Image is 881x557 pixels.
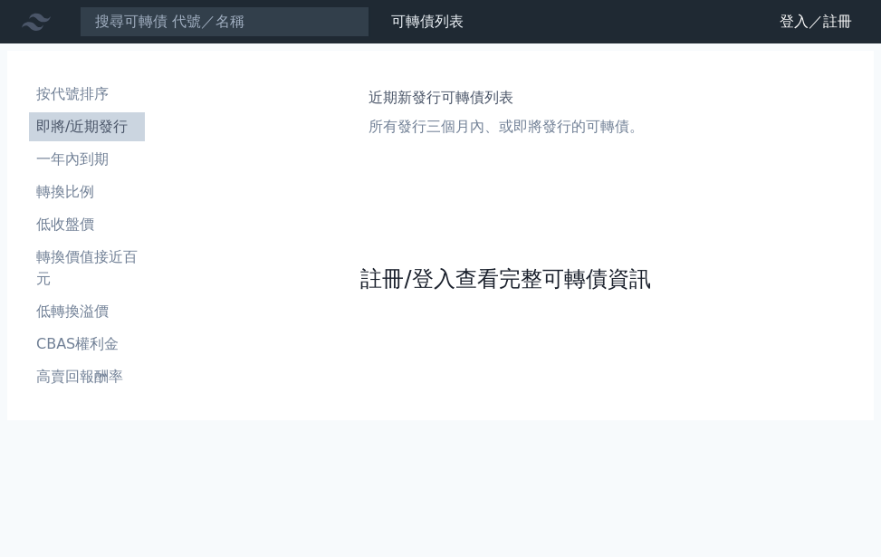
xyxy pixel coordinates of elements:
p: 所有發行三個月內、或即將發行的可轉債。 [369,116,644,138]
li: 低收盤價 [29,214,145,235]
li: 一年內到期 [29,149,145,170]
h1: 近期新發行可轉債列表 [369,87,644,109]
li: 按代號排序 [29,83,145,105]
li: 轉換比例 [29,181,145,203]
li: CBAS權利金 [29,333,145,355]
li: 即將/近期發行 [29,116,145,138]
a: 一年內到期 [29,145,145,174]
li: 低轉換溢價 [29,301,145,322]
a: 低轉換溢價 [29,297,145,326]
a: 註冊/登入查看完整可轉債資訊 [360,264,650,293]
a: 登入／註冊 [765,7,867,36]
a: 高賣回報酬率 [29,362,145,391]
a: 可轉債列表 [391,13,464,30]
a: 即將/近期發行 [29,112,145,141]
a: CBAS權利金 [29,330,145,359]
li: 高賣回報酬率 [29,366,145,388]
a: 轉換比例 [29,178,145,206]
a: 轉換價值接近百元 [29,243,145,293]
a: 低收盤價 [29,210,145,239]
a: 按代號排序 [29,80,145,109]
li: 轉換價值接近百元 [29,246,145,290]
input: 搜尋可轉債 代號／名稱 [80,6,369,37]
